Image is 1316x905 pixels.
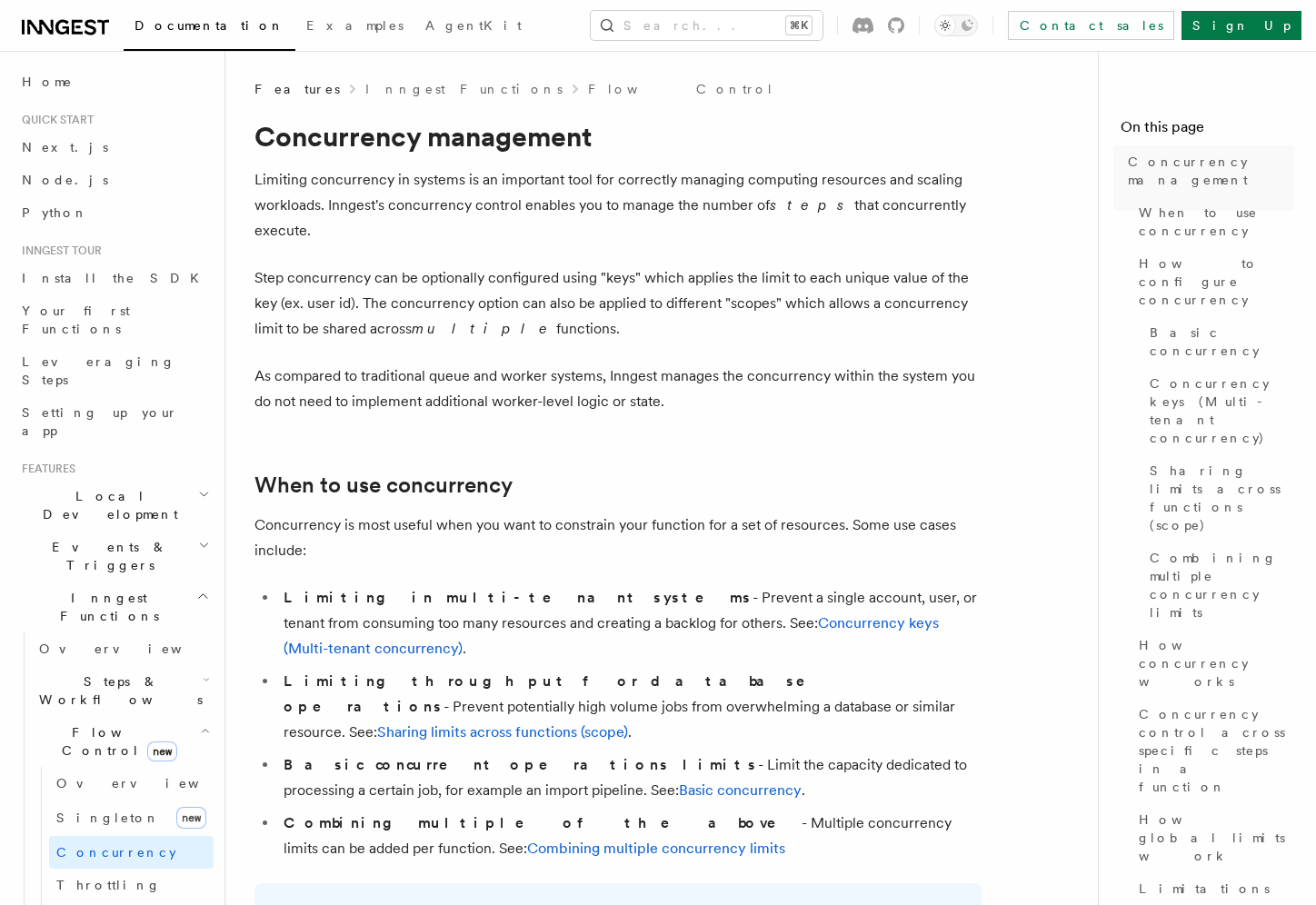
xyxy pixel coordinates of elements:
a: Throttling [49,869,214,901]
span: Sharing limits across functions (scope) [1150,462,1294,534]
span: AgentKit [425,18,522,33]
a: Concurrency management [1121,145,1294,196]
li: - Multiple concurrency limits can be added per function. See: [278,811,982,861]
a: Home [15,65,214,98]
a: How global limits work [1132,803,1294,872]
span: Documentation [135,18,284,33]
a: Combining multiple concurrency limits [527,840,785,857]
span: Leveraging Steps [22,354,175,387]
span: Concurrency keys (Multi-tenant concurrency) [1150,374,1294,447]
a: Concurrency [49,836,214,869]
button: Search...⌘K [591,11,822,40]
span: Events & Triggers [15,538,198,574]
span: Your first Functions [22,303,130,336]
a: Sharing limits across functions (scope) [1142,454,1294,542]
span: Concurrency control across specific steps in a function [1139,705,1294,796]
em: steps [770,196,854,214]
a: Install the SDK [15,262,214,294]
button: Local Development [15,480,214,531]
span: Inngest Functions [15,589,196,625]
a: Leveraging Steps [15,345,214,396]
a: Your first Functions [15,294,214,345]
h1: Concurrency management [254,120,982,153]
em: multiple [412,320,556,337]
span: Basic concurrency [1150,323,1294,360]
a: Basic concurrency [679,781,802,799]
a: Flow Control [588,80,774,98]
kbd: ⌘K [786,16,812,35]
span: How global limits work [1139,811,1294,865]
span: Overview [56,776,244,791]
a: Python [15,196,214,229]
a: Basic concurrency [1142,316,1294,367]
a: Next.js [15,131,214,164]
span: Combining multiple concurrency limits [1150,549,1294,622]
span: Overview [39,641,226,656]
button: Toggle dark mode [934,15,978,36]
strong: Limiting in multi-tenant systems [284,589,753,606]
a: Sharing limits across functions (scope) [377,723,628,741]
button: Inngest Functions [15,582,214,632]
strong: Combining multiple of the above [284,814,802,831]
span: Flow Control [32,723,200,760]
button: Events & Triggers [15,531,214,582]
span: new [176,807,206,829]
button: Flow Controlnew [32,716,214,767]
li: - Limit the capacity dedicated to processing a certain job, for example an import pipeline. See: . [278,752,982,803]
span: Home [22,73,73,91]
span: Python [22,205,88,220]
span: Next.js [22,140,108,154]
span: Singleton [56,811,160,825]
span: Quick start [15,113,94,127]
span: How concurrency works [1139,636,1294,691]
a: Overview [49,767,214,800]
a: Concurrency keys (Multi-tenant concurrency) [1142,367,1294,454]
span: Concurrency [56,845,176,860]
strong: Limiting throughput for database operations [284,672,831,715]
a: Setting up your app [15,396,214,447]
a: Concurrency control across specific steps in a function [1132,698,1294,803]
a: Examples [295,5,414,49]
h4: On this page [1121,116,1294,145]
a: Limitations [1132,872,1294,905]
a: Documentation [124,5,295,51]
span: Throttling [56,878,161,892]
p: Step concurrency can be optionally configured using "keys" which applies the limit to each unique... [254,265,982,342]
a: How to configure concurrency [1132,247,1294,316]
a: When to use concurrency [1132,196,1294,247]
a: Node.js [15,164,214,196]
span: Steps & Workflows [32,672,203,709]
span: Concurrency management [1128,153,1294,189]
p: Concurrency is most useful when you want to constrain your function for a set of resources. Some ... [254,512,982,563]
span: new [147,741,177,761]
span: Features [15,462,75,476]
p: As compared to traditional queue and worker systems, Inngest manages the concurrency within the s... [254,363,982,414]
span: Install the SDK [22,271,210,285]
span: Inngest tour [15,244,102,258]
span: Features [254,80,340,98]
a: Contact sales [1008,11,1174,40]
p: Limiting concurrency in systems is an important tool for correctly managing computing resources a... [254,167,982,244]
span: How to configure concurrency [1139,254,1294,309]
a: Overview [32,632,214,665]
a: Sign Up [1181,11,1301,40]
a: Combining multiple concurrency limits [1142,542,1294,629]
li: - Prevent potentially high volume jobs from overwhelming a database or similar resource. See: . [278,669,982,745]
a: AgentKit [414,5,533,49]
li: - Prevent a single account, user, or tenant from consuming too many resources and creating a back... [278,585,982,661]
span: When to use concurrency [1139,204,1294,240]
strong: Basic concurrent operations limits [284,756,758,773]
a: When to use concurrency [254,472,513,498]
a: Singletonnew [49,800,214,836]
span: Setting up your app [22,405,178,438]
a: How concurrency works [1132,629,1294,698]
a: Inngest Functions [365,80,563,98]
span: Limitations [1139,880,1270,898]
button: Steps & Workflows [32,665,214,716]
span: Examples [306,18,404,33]
span: Node.js [22,173,108,187]
span: Local Development [15,487,198,523]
